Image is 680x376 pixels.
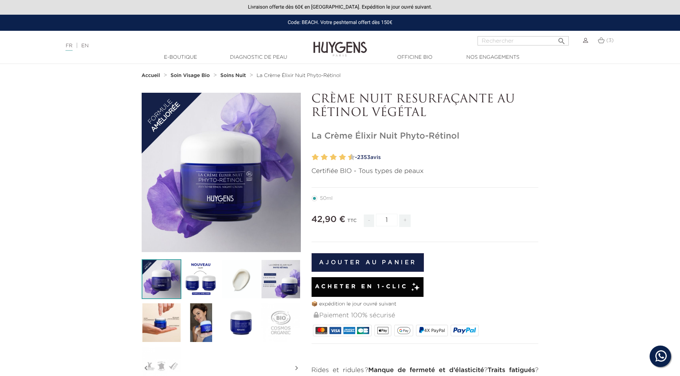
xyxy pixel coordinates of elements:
h1: La Crème Élixir Nuit Phyto-Rétinol [312,131,539,141]
img: VISA [329,327,341,334]
a: Accueil [142,73,162,78]
p: 📦 expédition le jour ouvré suivant [312,300,539,308]
p: CRÈME NUIT RESURFAÇANTE AU RÉTINOL VÉGÉTAL [312,93,539,120]
button:  [555,34,568,44]
a: E-Boutique [145,54,216,61]
img: apple_pay [377,327,388,334]
div: Paiement 100% sécurisé [313,308,539,323]
img: google_pay [397,327,411,334]
img: La Crème Élixir Nuit Phyto-Rétinol [142,259,181,299]
span: - [364,214,374,227]
img: Paiement 100% sécurisé [314,312,319,318]
img: AMEX [343,327,355,334]
input: Rechercher [478,36,569,45]
a: FR [65,43,72,51]
label: 10 [349,152,355,163]
strong: Soin Visage Bio [171,73,210,78]
i:  [557,35,566,43]
label: 3 [319,152,322,163]
a: Nos engagements [457,54,529,61]
span: (3) [606,38,614,43]
div: TTC [347,213,357,232]
label: 1 [310,152,313,163]
span: 4X PayPal [424,328,445,333]
label: 5 [328,152,331,163]
strong: Manque de fermeté et d’élasticité [368,367,484,373]
a: -2353avis [353,152,539,163]
label: 8 [341,152,346,163]
span: + [399,214,411,227]
span: 42,90 € [312,215,346,224]
label: 4 [322,152,328,163]
span: 2353 [357,155,370,160]
a: EN [81,43,88,48]
a: Soin Visage Bio [171,73,212,78]
img: Huygens [313,30,367,58]
button: Ajouter au panier [312,253,424,272]
input: Quantité [376,214,397,226]
a: (3) [598,38,613,43]
label: 7 [337,152,340,163]
a: La Crème Élixir Nuit Phyto-Rétinol [256,73,341,78]
strong: Soins Nuit [220,73,246,78]
label: 9 [347,152,349,163]
strong: Traits fatigués [488,367,535,373]
a: Officine Bio [379,54,451,61]
label: 50ml [312,196,341,201]
a: Soins Nuit [220,73,248,78]
img: MASTERCARD [315,327,327,334]
label: 2 [313,152,319,163]
label: 6 [332,152,337,163]
p: Certifiée BIO - Tous types de peaux [312,167,539,176]
strong: Accueil [142,73,160,78]
img: CB_NATIONALE [357,327,369,334]
div: | [62,42,278,50]
a: Diagnostic de peau [223,54,294,61]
